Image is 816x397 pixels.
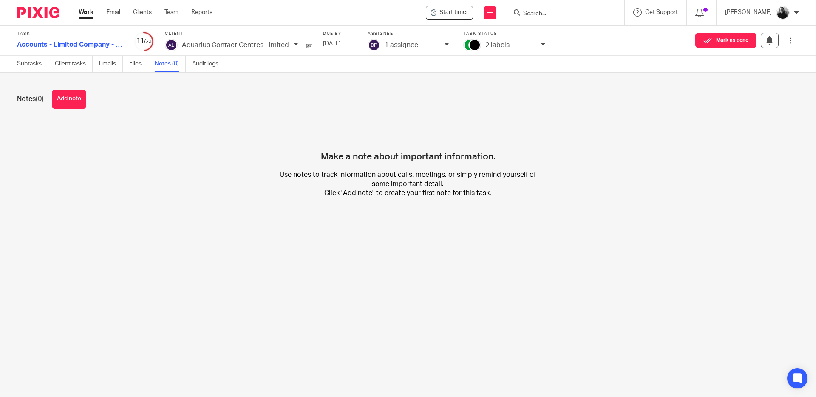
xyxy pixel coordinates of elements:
[17,56,48,72] a: Subtasks
[129,56,148,72] a: Files
[695,33,756,48] button: Mark as done
[165,31,312,37] label: Client
[368,39,380,51] img: svg%3E
[133,8,152,17] a: Clients
[192,56,225,72] a: Audit logs
[191,8,212,17] a: Reports
[725,8,772,17] p: [PERSON_NAME]
[17,95,44,104] h1: Notes
[99,56,123,72] a: Emails
[164,8,178,17] a: Team
[321,122,496,162] h4: Make a note about important information.
[776,6,790,20] img: IMG_9585.jpg
[144,39,152,44] small: /23
[79,8,93,17] a: Work
[155,56,186,72] a: Notes (0)
[36,96,44,102] span: (0)
[106,8,120,17] a: Email
[716,37,748,43] span: Mark as done
[323,41,341,47] span: [DATE]
[323,31,357,37] label: Due by
[55,56,93,72] a: Client tasks
[182,41,289,49] p: Aquarius Contact Centres Limited
[17,7,59,18] img: Pixie
[17,31,123,37] label: Task
[426,6,473,20] div: Aquarius Contact Centres Limited - Accounts - Limited Company - 2024
[165,39,178,51] img: svg%3E
[463,31,548,37] label: Task status
[522,10,599,18] input: Search
[439,8,468,17] span: Start timer
[278,170,538,198] p: Use notes to track information about calls, meetings, or simply remind yourself of some important...
[385,41,418,49] p: 1 assignee
[134,36,154,46] div: 11
[485,41,510,49] p: 2 labels
[52,90,86,109] button: Add note
[645,9,678,15] span: Get Support
[368,31,453,37] label: Assignee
